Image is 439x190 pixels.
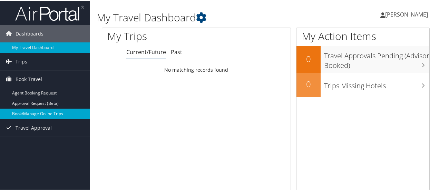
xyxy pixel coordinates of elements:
[16,119,52,136] span: Travel Approval
[171,48,182,55] a: Past
[380,3,435,24] a: [PERSON_NAME]
[126,48,166,55] a: Current/Future
[296,72,429,97] a: 0Trips Missing Hotels
[296,52,321,64] h2: 0
[16,70,42,87] span: Book Travel
[15,4,84,21] img: airportal-logo.png
[296,46,429,72] a: 0Travel Approvals Pending (Advisor Booked)
[16,24,43,42] span: Dashboards
[385,10,428,18] span: [PERSON_NAME]
[97,10,322,24] h1: My Travel Dashboard
[102,63,291,76] td: No matching records found
[324,47,429,70] h3: Travel Approvals Pending (Advisor Booked)
[296,28,429,43] h1: My Action Items
[107,28,207,43] h1: My Trips
[324,77,429,90] h3: Trips Missing Hotels
[296,78,321,89] h2: 0
[16,52,27,70] span: Trips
